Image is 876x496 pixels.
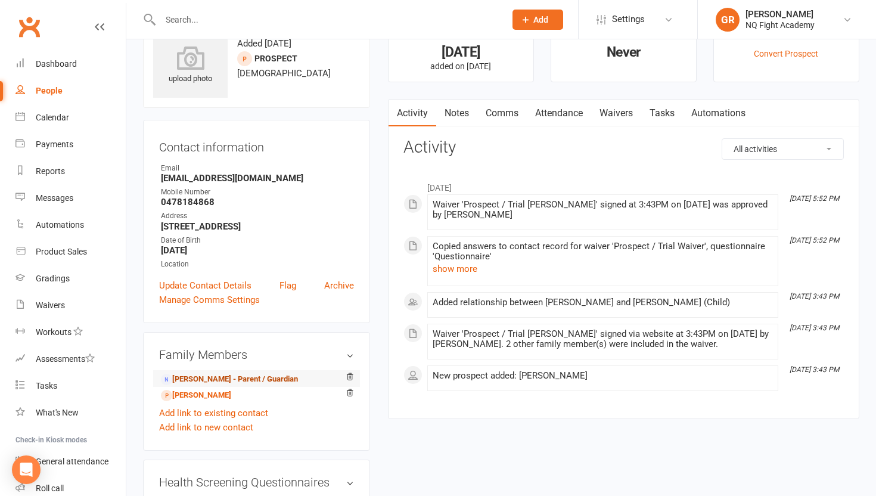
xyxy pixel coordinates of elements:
[157,11,497,28] input: Search...
[36,408,79,417] div: What's New
[161,235,354,246] div: Date of Birth
[159,348,354,361] h3: Family Members
[15,319,126,346] a: Workouts
[159,293,260,307] a: Manage Comms Settings
[161,221,354,232] strong: [STREET_ADDRESS]
[641,100,683,127] a: Tasks
[161,187,354,198] div: Mobile Number
[36,327,72,337] div: Workouts
[399,46,523,58] div: [DATE]
[15,346,126,373] a: Assessments
[15,399,126,426] a: What's New
[433,241,773,262] div: Copied answers to contact record for waiver 'Prospect / Trial Waiver', questionnaire 'Questionnaire'
[15,448,126,475] a: General attendance kiosk mode
[15,292,126,319] a: Waivers
[254,54,297,63] snap: prospect
[790,365,839,374] i: [DATE] 3:43 PM
[36,274,70,283] div: Gradings
[36,457,108,466] div: General attendance
[15,185,126,212] a: Messages
[36,483,64,493] div: Roll call
[436,100,477,127] a: Notes
[36,300,65,310] div: Waivers
[612,6,645,33] span: Settings
[790,324,839,332] i: [DATE] 3:43 PM
[403,138,844,157] h3: Activity
[14,12,44,42] a: Clubworx
[36,113,69,122] div: Calendar
[36,166,65,176] div: Reports
[159,278,251,293] a: Update Contact Details
[237,68,331,79] span: [DEMOGRAPHIC_DATA]
[36,193,73,203] div: Messages
[512,10,563,30] button: Add
[15,265,126,292] a: Gradings
[161,389,231,402] a: [PERSON_NAME]
[36,220,84,230] div: Automations
[36,381,57,390] div: Tasks
[324,278,354,293] a: Archive
[527,100,591,127] a: Attendance
[15,158,126,185] a: Reports
[36,59,77,69] div: Dashboard
[683,100,754,127] a: Automations
[159,136,354,154] h3: Contact information
[477,100,527,127] a: Comms
[745,20,815,30] div: NQ Fight Academy
[12,455,41,484] div: Open Intercom Messenger
[15,212,126,238] a: Automations
[36,354,95,364] div: Assessments
[562,46,685,58] div: Never
[237,38,291,49] time: Added [DATE]
[754,49,818,58] a: Convert Prospect
[15,104,126,131] a: Calendar
[433,200,773,220] div: Waiver 'Prospect / Trial [PERSON_NAME]' signed at 3:43PM on [DATE] was approved by [PERSON_NAME]
[745,9,815,20] div: [PERSON_NAME]
[15,51,126,77] a: Dashboard
[433,262,477,276] button: show more
[15,77,126,104] a: People
[161,173,354,184] strong: [EMAIL_ADDRESS][DOMAIN_NAME]
[36,247,87,256] div: Product Sales
[153,46,228,85] div: upload photo
[533,15,548,24] span: Add
[159,406,268,420] a: Add link to existing contact
[159,476,354,489] h3: Health Screening Questionnaires
[716,8,740,32] div: GR
[15,131,126,158] a: Payments
[159,420,253,435] a: Add link to new contact
[279,278,296,293] a: Flag
[161,197,354,207] strong: 0478184868
[591,100,641,127] a: Waivers
[790,194,839,203] i: [DATE] 5:52 PM
[161,163,354,174] div: Email
[161,245,354,256] strong: [DATE]
[433,371,773,381] div: New prospect added: [PERSON_NAME]
[433,297,773,308] div: Added relationship between [PERSON_NAME] and [PERSON_NAME] (Child)
[161,259,354,270] div: Location
[15,238,126,265] a: Product Sales
[399,61,523,71] p: added on [DATE]
[36,139,73,149] div: Payments
[790,236,839,244] i: [DATE] 5:52 PM
[15,373,126,399] a: Tasks
[161,210,354,222] div: Address
[161,373,298,386] a: [PERSON_NAME] - Parent / Guardian
[389,100,436,127] a: Activity
[790,292,839,300] i: [DATE] 3:43 PM
[403,175,844,194] li: [DATE]
[433,329,773,349] div: Waiver 'Prospect / Trial [PERSON_NAME]' signed via website at 3:43PM on [DATE] by [PERSON_NAME]. ...
[36,86,63,95] div: People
